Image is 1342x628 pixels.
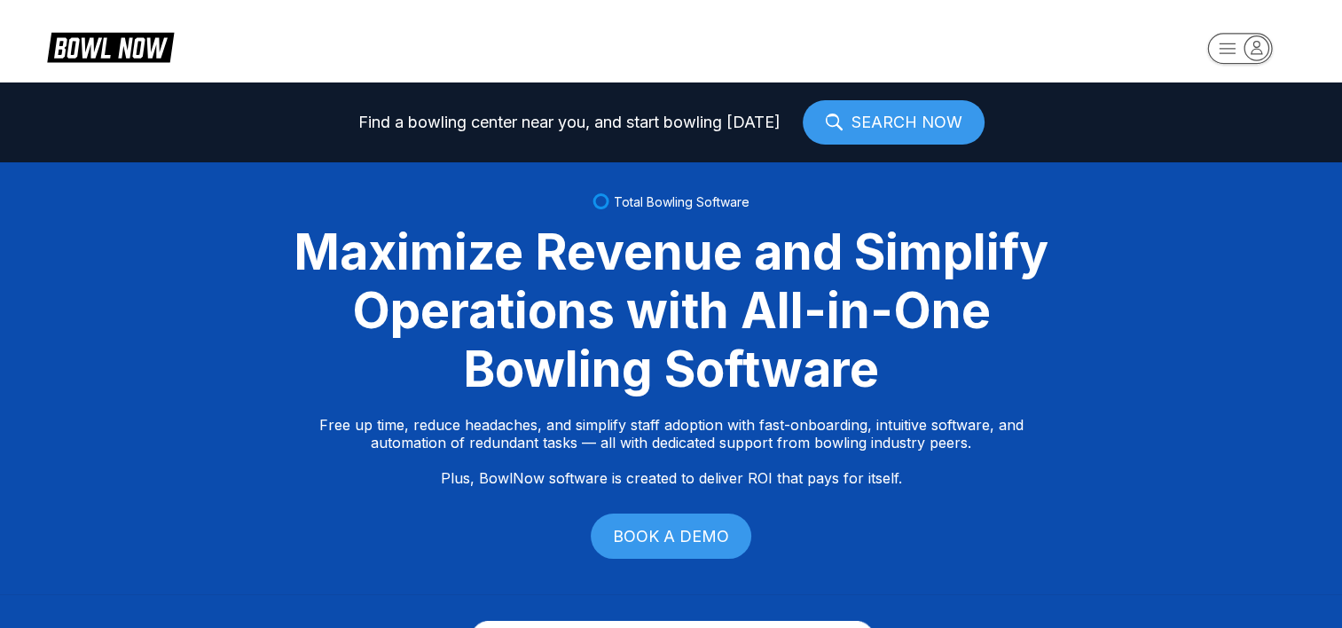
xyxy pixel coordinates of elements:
a: SEARCH NOW [803,100,985,145]
a: BOOK A DEMO [591,514,751,559]
div: Maximize Revenue and Simplify Operations with All-in-One Bowling Software [272,223,1071,398]
span: Find a bowling center near you, and start bowling [DATE] [358,114,781,131]
p: Free up time, reduce headaches, and simplify staff adoption with fast-onboarding, intuitive softw... [319,416,1024,487]
span: Total Bowling Software [614,194,749,209]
